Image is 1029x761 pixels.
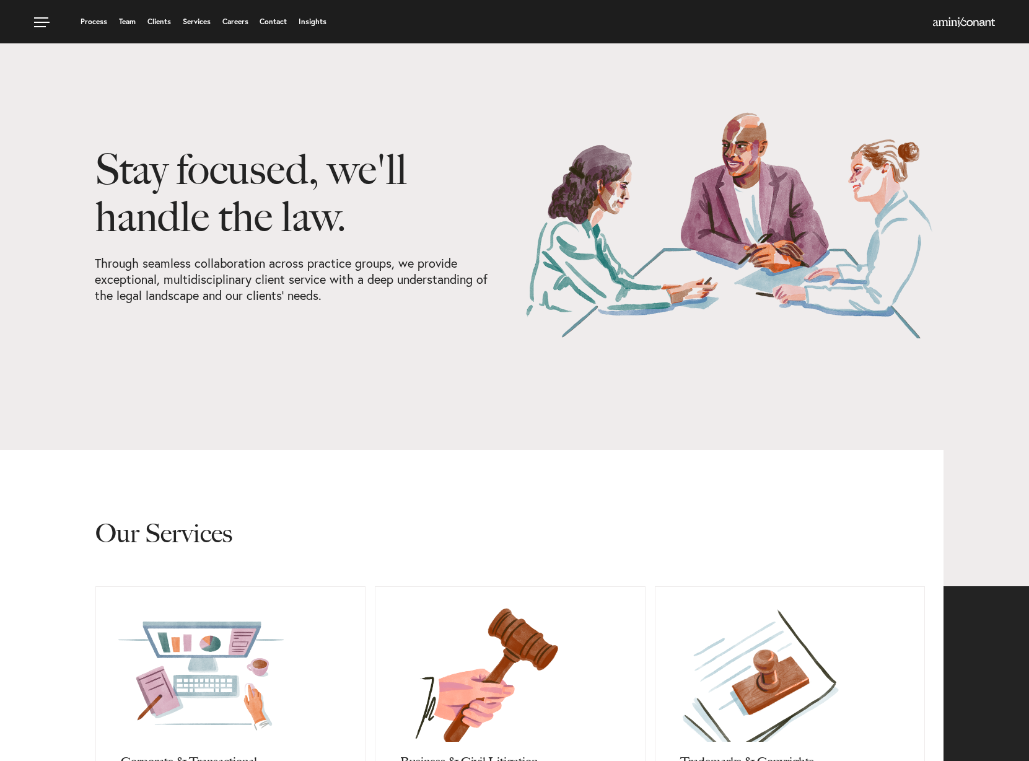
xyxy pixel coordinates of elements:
a: Home [933,18,995,28]
a: Team [119,18,136,25]
img: Our Services [524,112,934,338]
a: Process [81,18,107,25]
h2: Our Services [95,450,924,586]
a: Clients [147,18,171,25]
img: Amini & Conant [933,17,995,27]
a: Services [183,18,211,25]
a: Insights [299,18,326,25]
h1: Stay focused, we'll handle the law. [95,146,505,255]
a: Careers [222,18,248,25]
a: Contact [260,18,287,25]
p: Through seamless collaboration across practice groups, we provide exceptional, multidisciplinary ... [95,255,505,304]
